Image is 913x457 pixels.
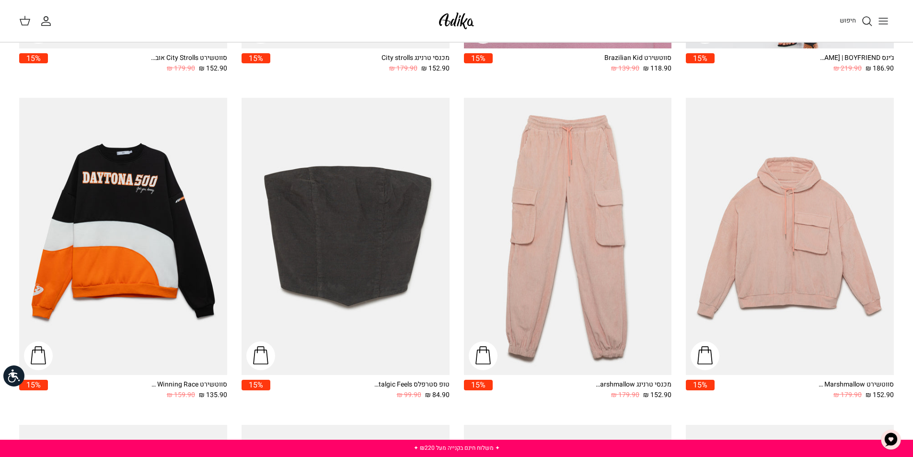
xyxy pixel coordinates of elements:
div: סווטשירט Brazilian Kid [595,53,671,63]
button: צ'אט [877,425,905,454]
a: סווטשירט Brazilian Kid 118.90 ₪ 139.90 ₪ [493,53,672,74]
span: 99.90 ₪ [397,390,421,400]
span: 135.90 ₪ [199,390,227,400]
span: 15% [242,53,270,63]
span: 219.90 ₪ [833,63,862,74]
a: 15% [464,380,493,400]
a: 15% [686,53,715,74]
a: 15% [686,380,715,400]
span: 15% [686,380,715,390]
span: 139.90 ₪ [611,63,639,74]
span: 15% [19,380,48,390]
span: 179.90 ₪ [167,63,195,74]
a: סווטשירט Walking On Marshmallow 152.90 ₪ 179.90 ₪ [715,380,894,400]
button: Toggle menu [873,11,894,32]
div: סווטשירט City Strolls אוברסייז [150,53,227,63]
a: סווטשירט Walking On Marshmallow [686,98,894,375]
span: חיפוש [840,16,856,25]
a: סווטשירט Winning Race אוברסייז [19,98,227,375]
span: 15% [464,380,493,390]
a: סווטשירט Winning Race אוברסייז 135.90 ₪ 159.90 ₪ [48,380,227,400]
a: סווטשירט City Strolls אוברסייז 152.90 ₪ 179.90 ₪ [48,53,227,74]
span: 179.90 ₪ [389,63,417,74]
span: 15% [686,53,715,63]
a: 15% [19,380,48,400]
span: 118.90 ₪ [643,63,671,74]
a: טופ סטרפלס Nostalgic Feels קורדרוי [242,98,450,375]
a: החשבון שלי [40,15,56,27]
span: 179.90 ₪ [833,390,862,400]
a: חיפוש [840,15,873,27]
div: סווטשירט Walking On Marshmallow [817,380,894,390]
div: טופ סטרפלס Nostalgic Feels קורדרוי [373,380,450,390]
a: 15% [242,53,270,74]
a: מכנסי טרנינג City strolls 152.90 ₪ 179.90 ₪ [270,53,450,74]
div: סווטשירט Winning Race אוברסייז [150,380,227,390]
img: Adika IL [436,10,477,32]
span: 186.90 ₪ [866,63,894,74]
span: 15% [19,53,48,63]
a: מכנסי טרנינג Walking On Marshmallow 152.90 ₪ 179.90 ₪ [493,380,672,400]
span: 179.90 ₪ [611,390,639,400]
a: טופ סטרפלס Nostalgic Feels קורדרוי 84.90 ₪ 99.90 ₪ [270,380,450,400]
span: 152.90 ₪ [866,390,894,400]
div: ג׳ינס All Or Nothing [PERSON_NAME] | BOYFRIEND [817,53,894,63]
a: 15% [464,53,493,74]
span: 152.90 ₪ [643,390,671,400]
a: ג׳ינס All Or Nothing [PERSON_NAME] | BOYFRIEND 186.90 ₪ 219.90 ₪ [715,53,894,74]
span: 159.90 ₪ [167,390,195,400]
span: 15% [242,380,270,390]
a: ✦ משלוח חינם בקנייה מעל ₪220 ✦ [414,444,500,452]
a: 15% [242,380,270,400]
span: 15% [464,53,493,63]
div: מכנסי טרנינג Walking On Marshmallow [595,380,671,390]
span: 152.90 ₪ [421,63,450,74]
span: 84.90 ₪ [425,390,450,400]
a: 15% [19,53,48,74]
div: מכנסי טרנינג City strolls [373,53,450,63]
a: מכנסי טרנינג Walking On Marshmallow [464,98,672,375]
span: 152.90 ₪ [199,63,227,74]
